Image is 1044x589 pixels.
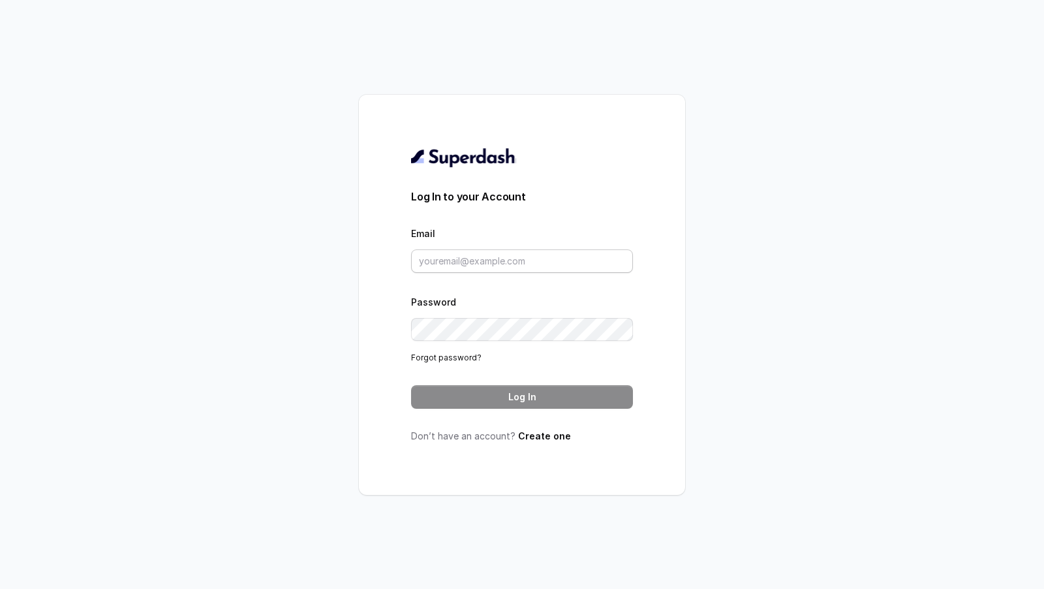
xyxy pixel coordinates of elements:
[411,249,633,273] input: youremail@example.com
[518,430,571,441] a: Create one
[411,147,516,168] img: light.svg
[411,353,482,362] a: Forgot password?
[411,228,435,239] label: Email
[411,296,456,308] label: Password
[411,189,633,204] h3: Log In to your Account
[411,385,633,409] button: Log In
[411,430,633,443] p: Don’t have an account?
